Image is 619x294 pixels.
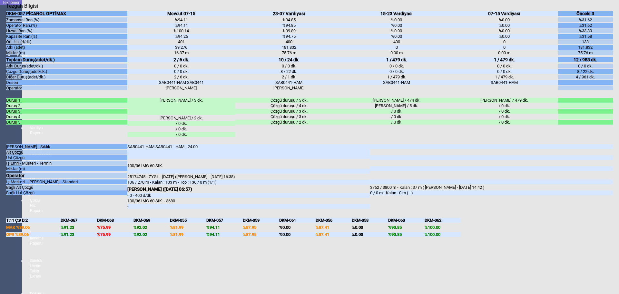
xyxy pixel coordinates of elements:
[127,28,235,33] div: %100.14
[343,34,450,39] div: %0.00
[6,109,127,114] div: Duruş 3
[279,218,316,223] div: DKM-061
[127,198,370,203] div: 100/36 IMG 60 SIK. - 3680
[343,17,450,22] div: %0.00
[370,190,613,195] div: 0 / 0 m - Kalan : 0 m ( - )
[6,161,127,166] div: İş Emri - Müşteri - Termin
[450,17,558,22] div: %0.00
[127,69,235,74] div: 0 / 0 dk.
[127,57,235,62] div: 2 / 6 dk.
[558,11,613,16] div: Önceki 3
[450,114,558,119] div: / 0 dk.
[370,185,613,190] div: 3762 / 3800 m - Kalan : 37 m ( [PERSON_NAME] - [DATE] 14:42 )
[6,166,127,171] div: Miktar (m)
[343,103,450,108] div: [PERSON_NAME] / 5 dk.
[6,3,40,9] div: Tezgah Bilgisi
[235,109,343,114] div: Çözgü duruşu / 3 dk.
[127,132,235,137] div: / 0 dk.
[450,98,558,103] div: [PERSON_NAME] / 479 dk.
[343,39,450,44] div: 400
[450,39,558,44] div: 0
[127,11,235,16] div: Mevcut 07-15
[6,232,61,237] div: OPR %89.06
[279,225,316,230] div: %0.00
[6,173,127,178] div: Operatör
[450,69,558,74] div: 0 / 0 dk.
[127,45,235,50] div: 39,276
[6,86,127,90] div: Operatör
[6,218,61,223] div: T:11 Ç:9 D:2
[343,120,450,125] div: / 0 dk.
[127,180,370,185] div: 136 / 270 m - Kalan : 133 m - Top : 136 / 0 m (1/1)
[235,98,343,103] div: Çözgü duruşu / 5 dk.
[425,218,461,223] div: DKM-062
[133,218,170,223] div: DKM-069
[235,23,343,28] div: %94.85
[6,120,127,125] div: Duruş 5
[6,179,127,184] div: İş Merkezi - [PERSON_NAME] - Standart
[6,64,127,68] div: Atkı Duruş(adet/dk.)
[558,28,613,33] div: %33.30
[343,98,450,103] div: [PERSON_NAME] / 474 dk.
[6,190,127,195] div: Bağlı Üst Çözgü
[558,23,613,28] div: %31.62
[450,75,558,79] div: 1 / 479 dk.
[558,39,613,44] div: 133
[235,80,343,85] div: SAB0441-HAM
[127,50,235,55] div: 16.37 m
[127,121,235,126] div: / 0 dk.
[235,17,343,22] div: %94.85
[6,150,127,155] div: Alt Çözgü
[235,50,343,55] div: 75.76 m
[6,50,127,55] div: Miktar (m)
[558,50,613,55] div: 75.76 m
[343,23,450,28] div: %0.00
[6,98,127,103] div: Duruş 1
[127,80,235,85] div: SAB0441-HAM SAB0441
[170,218,206,223] div: DKM-055
[97,225,133,230] div: %75.99
[206,225,243,230] div: %94.11
[133,225,170,230] div: %92.02
[558,69,613,74] div: 8 / 22 dk.
[235,57,343,62] div: 10 / 24 dk.
[206,218,243,223] div: DKM-057
[450,109,558,114] div: / 0 dk.
[388,218,425,223] div: DKM-060
[127,174,370,179] div: 25174745 - ZYGL - [DATE] ([PERSON_NAME] - [DATE] 16:38)
[243,225,279,230] div: %87.95
[450,80,558,85] div: SAB0441-HAM
[127,144,370,159] div: SAB0441-HAM SAB0441 - HAM - 24.00
[558,45,613,50] div: 181,832
[127,34,235,39] div: %94.25
[6,155,127,160] div: Üst Çözgü
[316,225,352,230] div: %87.41
[425,232,461,237] div: %100.00
[133,232,170,237] div: %92.02
[61,232,97,237] div: %91.23
[235,39,343,44] div: 400
[343,114,450,119] div: / 0 dk.
[450,103,558,108] div: / 0 dk.
[6,34,127,39] div: Kapasite Ran.(%)
[235,75,343,79] div: 2 / 1 dk.
[6,23,127,28] div: Operatör Ran.(%)
[558,17,613,22] div: %31.62
[6,185,127,190] div: Bağlı Alt Çözgü
[450,45,558,50] div: 0
[388,225,425,230] div: %90.85
[558,34,613,39] div: %31.58
[6,114,127,119] div: Duruş 4
[6,45,127,50] div: Atkı (adet)
[97,218,133,223] div: DKM-068
[235,11,343,16] div: 23-07 Vardiyası
[6,11,127,16] div: DKM-057 PİCANOL OPTİMAX
[343,45,450,50] div: 0
[61,218,97,223] div: DKM-067
[127,187,370,192] div: [PERSON_NAME] ([DATE] 06:57)
[170,225,206,230] div: %81.99
[243,218,279,223] div: DKM-059
[6,28,127,33] div: Hızsal Ran.(%)
[127,39,235,44] div: 401
[316,218,352,223] div: DKM-056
